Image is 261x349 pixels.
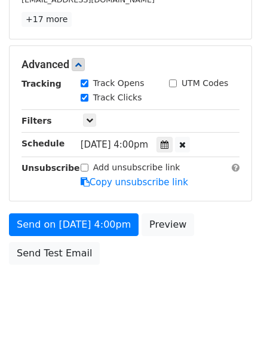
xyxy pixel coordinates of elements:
a: Send on [DATE] 4:00pm [9,213,139,236]
a: Send Test Email [9,242,100,265]
a: Preview [142,213,194,236]
iframe: Chat Widget [201,292,261,349]
label: UTM Codes [182,77,228,90]
strong: Unsubscribe [22,163,80,173]
strong: Tracking [22,79,62,88]
label: Add unsubscribe link [93,161,180,174]
strong: Filters [22,116,52,125]
label: Track Clicks [93,91,142,104]
h5: Advanced [22,58,239,71]
span: [DATE] 4:00pm [81,139,148,150]
label: Track Opens [93,77,145,90]
strong: Schedule [22,139,65,148]
a: Copy unsubscribe link [81,177,188,188]
a: +17 more [22,12,72,27]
